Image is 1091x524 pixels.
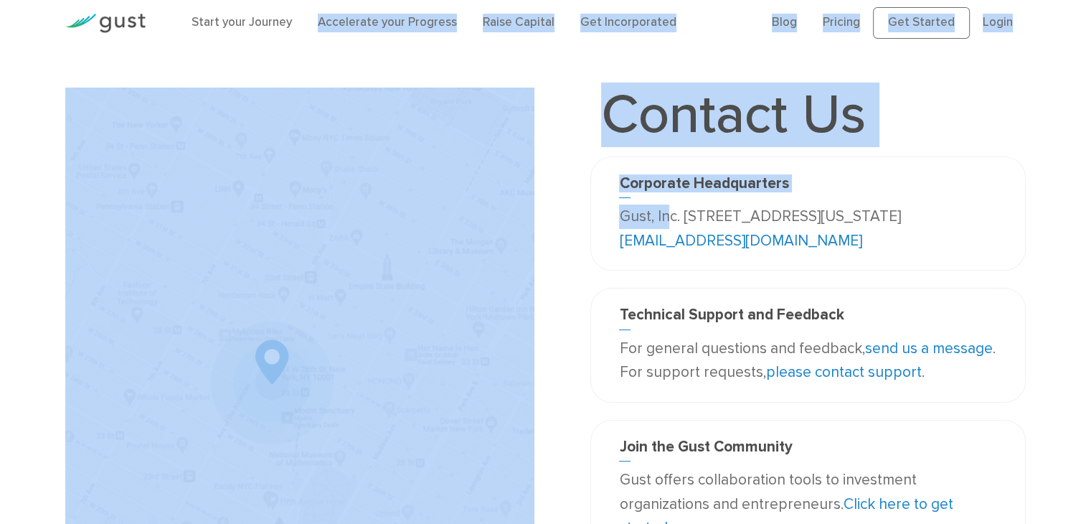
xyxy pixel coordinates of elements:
a: Pricing [823,15,860,29]
a: Raise Capital [483,15,554,29]
h3: Technical Support and Feedback [619,306,996,329]
a: Blog [772,15,797,29]
a: Login [983,15,1013,29]
a: Start your Journey [192,15,292,29]
h3: Join the Gust Community [619,438,996,462]
h1: Contact Us [590,88,876,142]
p: For general questions and feedback, . For support requests, . [619,337,996,385]
a: Get Incorporated [580,15,676,29]
h3: Corporate Headquarters [619,174,996,198]
a: Accelerate your Progress [318,15,457,29]
img: Gust Logo [65,14,146,33]
a: please contact support [765,363,921,381]
a: [EMAIL_ADDRESS][DOMAIN_NAME] [619,232,861,250]
a: Get Started [873,7,970,39]
a: send us a message [864,340,992,357]
p: Gust, Inc. [STREET_ADDRESS][US_STATE] [619,205,996,253]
